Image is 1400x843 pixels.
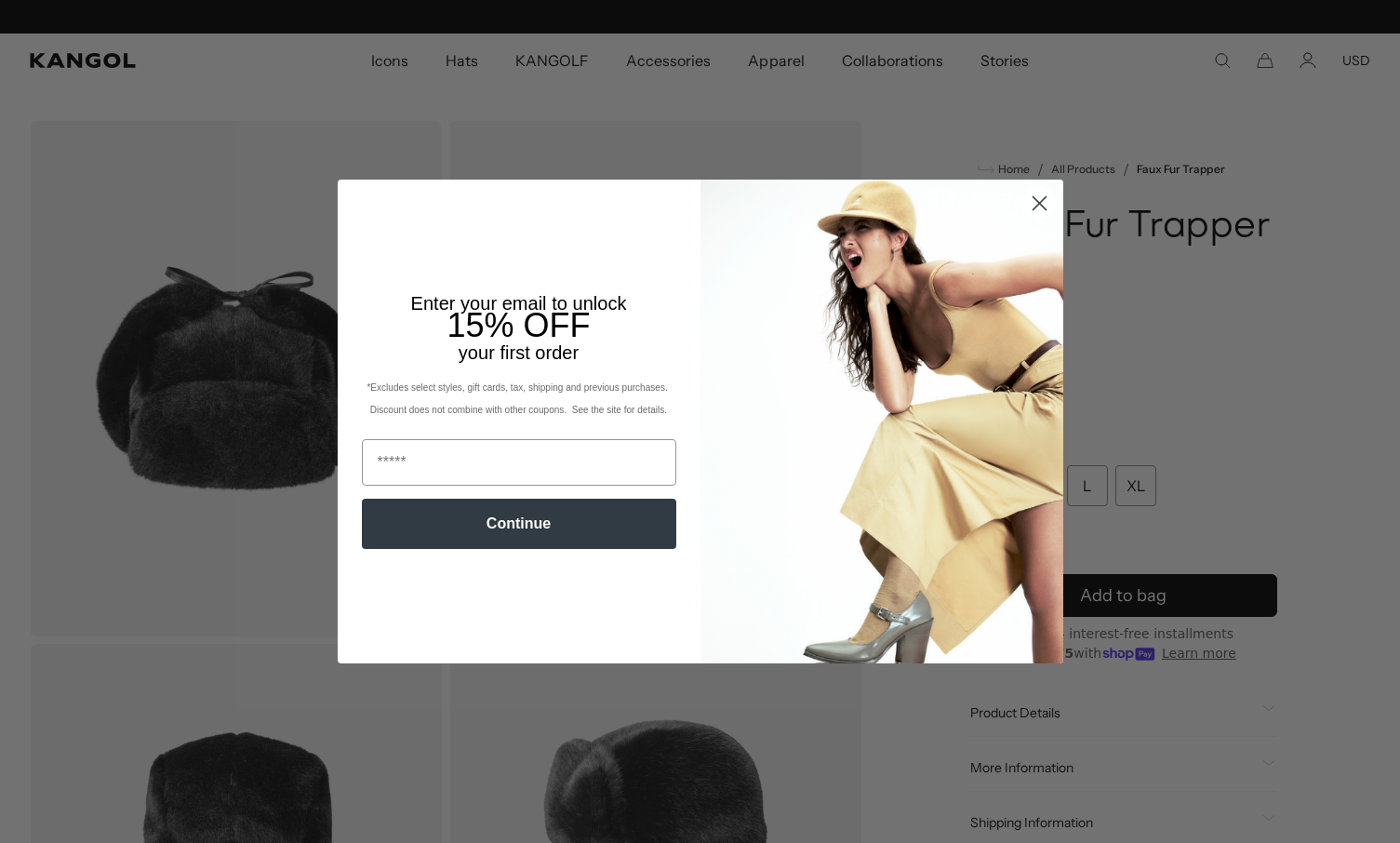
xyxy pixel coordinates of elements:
span: *Excludes select styles, gift cards, tax, shipping and previous purchases. Discount does not comb... [367,382,670,415]
button: Close dialog [1023,187,1056,220]
button: Continue [362,499,676,549]
input: Email [362,439,676,486]
span: your first order [459,342,579,363]
span: 15% OFF [447,306,590,344]
span: Enter your email to unlock [411,293,627,314]
img: 93be19ad-e773-4382-80b9-c9d740c9197f.jpeg [700,180,1063,663]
